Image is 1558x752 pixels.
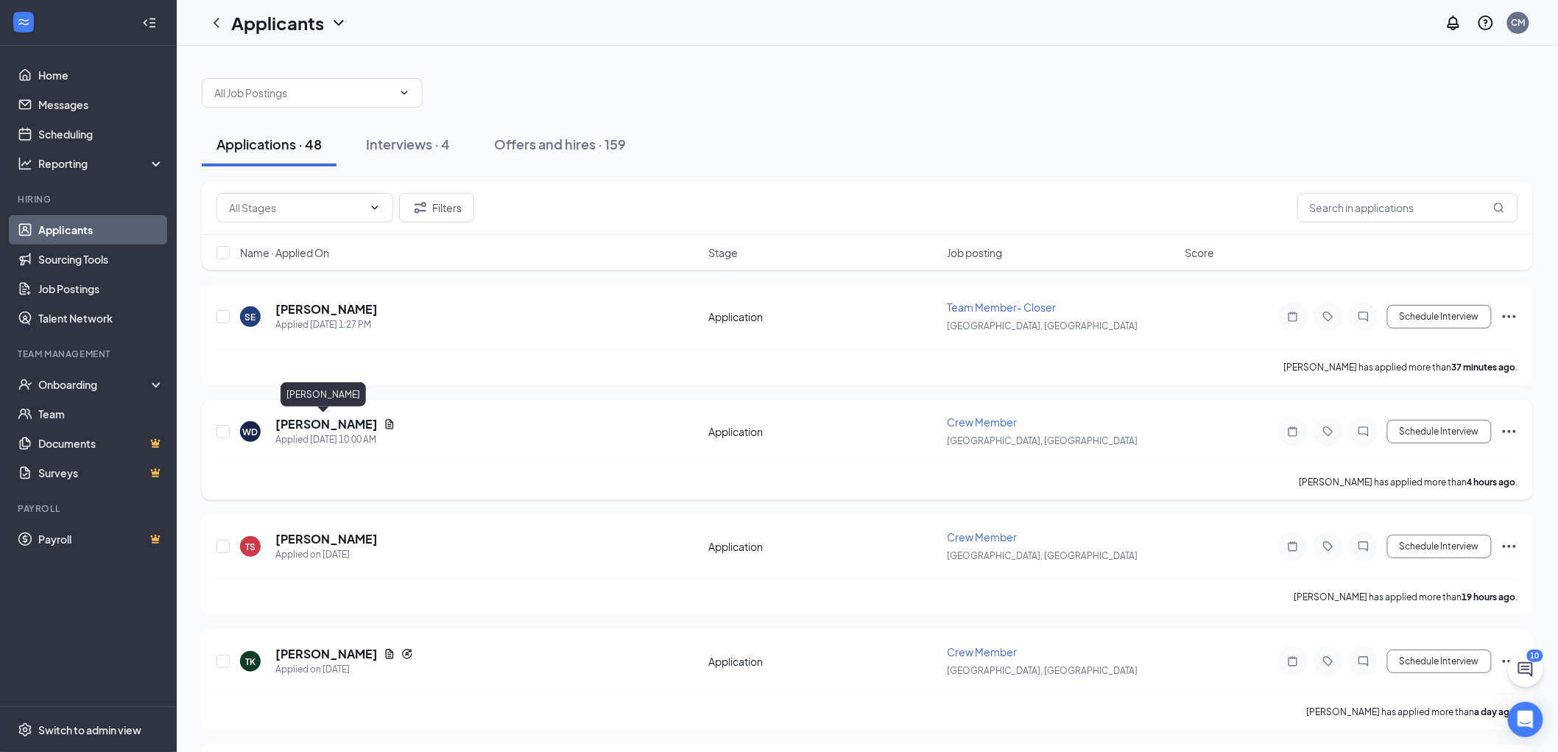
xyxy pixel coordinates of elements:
button: Schedule Interview [1387,650,1492,673]
svg: WorkstreamLogo [16,15,31,29]
span: Score [1185,245,1215,260]
svg: Note [1284,426,1302,438]
div: Application [708,539,938,554]
span: Crew Member [947,415,1017,429]
svg: MagnifyingGlass [1493,202,1505,214]
svg: ChatInactive [1355,426,1372,438]
b: a day ago [1475,706,1516,717]
svg: ChevronDown [398,87,410,99]
svg: ChatActive [1517,661,1534,678]
div: Hiring [18,193,161,205]
p: [PERSON_NAME] has applied more than . [1307,706,1518,718]
span: [GEOGRAPHIC_DATA], [GEOGRAPHIC_DATA] [947,320,1138,331]
svg: ChatInactive [1355,656,1372,667]
svg: QuestionInfo [1477,14,1495,32]
a: Messages [38,90,164,119]
span: [GEOGRAPHIC_DATA], [GEOGRAPHIC_DATA] [947,435,1138,446]
button: Schedule Interview [1387,420,1492,443]
a: Sourcing Tools [38,245,164,274]
button: ChatActive [1508,652,1543,687]
span: Job posting [947,245,1002,260]
svg: Document [384,648,395,660]
input: All Stages [229,200,363,216]
svg: Ellipses [1501,423,1518,440]
div: Applied on [DATE] [275,662,413,677]
svg: Tag [1319,656,1337,667]
div: WD [243,426,258,438]
svg: Tag [1319,426,1337,438]
svg: ChatInactive [1355,541,1372,552]
div: SE [245,311,256,323]
span: Name · Applied On [240,245,329,260]
a: PayrollCrown [38,524,164,554]
div: CM [1512,16,1526,29]
div: Reporting [38,156,165,171]
p: [PERSON_NAME] has applied more than . [1294,591,1518,603]
a: DocumentsCrown [38,429,164,458]
span: [GEOGRAPHIC_DATA], [GEOGRAPHIC_DATA] [947,665,1138,676]
button: Schedule Interview [1387,305,1492,328]
a: Scheduling [38,119,164,149]
svg: Collapse [142,15,157,30]
span: Team Member- Closer [947,301,1056,314]
h5: [PERSON_NAME] [275,646,378,662]
input: All Job Postings [214,85,392,101]
svg: ChevronDown [369,202,381,214]
div: [PERSON_NAME] [281,382,366,407]
button: Filter Filters [399,193,474,222]
svg: Ellipses [1501,308,1518,326]
p: [PERSON_NAME] has applied more than . [1300,476,1518,488]
div: 10 [1527,650,1543,662]
a: SurveysCrown [38,458,164,488]
div: Interviews · 4 [366,135,450,153]
b: 4 hours ago [1467,477,1516,488]
svg: Reapply [401,648,413,660]
a: Job Postings [38,274,164,303]
div: Application [708,654,938,669]
div: TS [245,541,255,553]
div: Application [708,424,938,439]
svg: Notifications [1445,14,1462,32]
svg: Analysis [18,156,32,171]
b: 37 minutes ago [1452,362,1516,373]
div: Onboarding [38,377,152,392]
svg: Note [1284,656,1302,667]
button: Schedule Interview [1387,535,1492,558]
input: Search in applications [1297,193,1518,222]
svg: Filter [412,199,429,217]
div: Applied on [DATE] [275,547,378,562]
a: Applicants [38,215,164,245]
a: Team [38,399,164,429]
p: [PERSON_NAME] has applied more than . [1284,361,1518,373]
b: 19 hours ago [1462,591,1516,602]
a: Home [38,60,164,90]
div: Payroll [18,502,161,515]
div: TK [245,656,255,668]
svg: UserCheck [18,377,32,392]
div: Applied [DATE] 1:27 PM [275,317,378,332]
span: Crew Member [947,645,1017,658]
svg: ChevronLeft [208,14,225,32]
div: Switch to admin view [38,723,141,737]
svg: Tag [1319,311,1337,323]
h5: [PERSON_NAME] [275,531,378,547]
h5: [PERSON_NAME] [275,301,378,317]
svg: ChatInactive [1355,311,1372,323]
h1: Applicants [231,10,324,35]
a: Talent Network [38,303,164,333]
div: Offers and hires · 159 [494,135,626,153]
h5: [PERSON_NAME] [275,416,378,432]
svg: Note [1284,311,1302,323]
svg: Ellipses [1501,538,1518,555]
span: Stage [708,245,738,260]
div: Applications · 48 [216,135,322,153]
svg: ChevronDown [330,14,348,32]
svg: Ellipses [1501,653,1518,670]
div: Applied [DATE] 10:00 AM [275,432,395,447]
svg: Settings [18,723,32,737]
div: Team Management [18,348,161,360]
span: [GEOGRAPHIC_DATA], [GEOGRAPHIC_DATA] [947,550,1138,561]
svg: Document [384,418,395,430]
svg: Tag [1319,541,1337,552]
